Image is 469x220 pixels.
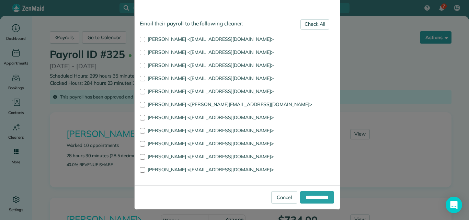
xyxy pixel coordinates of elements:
[446,197,462,213] div: Open Intercom Messenger
[148,140,274,147] span: [PERSON_NAME] <[EMAIL_ADDRESS][DOMAIN_NAME]>
[148,88,274,94] span: [PERSON_NAME] <[EMAIL_ADDRESS][DOMAIN_NAME]>
[148,49,274,55] span: [PERSON_NAME] <[EMAIL_ADDRESS][DOMAIN_NAME]>
[148,101,312,107] span: [PERSON_NAME] <[PERSON_NAME][EMAIL_ADDRESS][DOMAIN_NAME]>
[300,19,329,30] a: Check All
[148,166,274,173] span: [PERSON_NAME] <[EMAIL_ADDRESS][DOMAIN_NAME]>
[148,114,274,120] span: [PERSON_NAME] <[EMAIL_ADDRESS][DOMAIN_NAME]>
[140,21,335,26] h4: Email their payroll to the following cleaner:
[148,62,274,68] span: [PERSON_NAME] <[EMAIL_ADDRESS][DOMAIN_NAME]>
[148,127,274,134] span: [PERSON_NAME] <[EMAIL_ADDRESS][DOMAIN_NAME]>
[148,75,274,81] span: [PERSON_NAME] <[EMAIL_ADDRESS][DOMAIN_NAME]>
[148,36,274,42] span: [PERSON_NAME] <[EMAIL_ADDRESS][DOMAIN_NAME]>
[148,153,274,160] span: [PERSON_NAME] <[EMAIL_ADDRESS][DOMAIN_NAME]>
[271,191,297,204] a: Cancel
